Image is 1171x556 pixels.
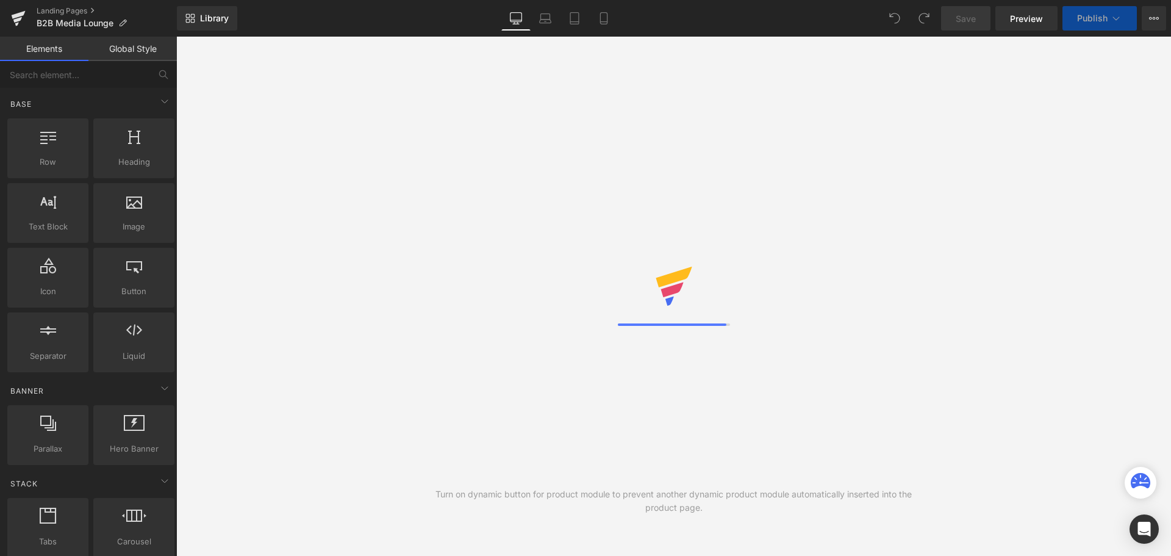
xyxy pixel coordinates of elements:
span: Liquid [97,350,171,363]
span: Button [97,285,171,298]
div: Open Intercom Messenger [1130,514,1159,544]
a: Laptop [531,6,560,31]
span: Publish [1077,13,1108,23]
a: Landing Pages [37,6,177,16]
span: Tabs [11,535,85,548]
span: Parallax [11,442,85,455]
button: Redo [912,6,936,31]
span: Stack [9,478,39,489]
span: Text Block [11,220,85,233]
span: Preview [1010,12,1043,25]
span: Library [200,13,229,24]
span: B2B Media Lounge [37,18,113,28]
span: Banner [9,385,45,397]
a: Tablet [560,6,589,31]
span: Carousel [97,535,171,548]
button: More [1142,6,1166,31]
span: Separator [11,350,85,363]
div: Turn on dynamic button for product module to prevent another dynamic product module automatically... [425,488,923,514]
span: Base [9,98,33,110]
span: Save [956,12,976,25]
button: Undo [883,6,907,31]
a: Global Style [88,37,177,61]
a: New Library [177,6,237,31]
a: Desktop [501,6,531,31]
span: Heading [97,156,171,168]
span: Image [97,220,171,233]
span: Hero Banner [97,442,171,455]
a: Preview [995,6,1058,31]
span: Icon [11,285,85,298]
span: Row [11,156,85,168]
a: Mobile [589,6,618,31]
button: Publish [1062,6,1137,31]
